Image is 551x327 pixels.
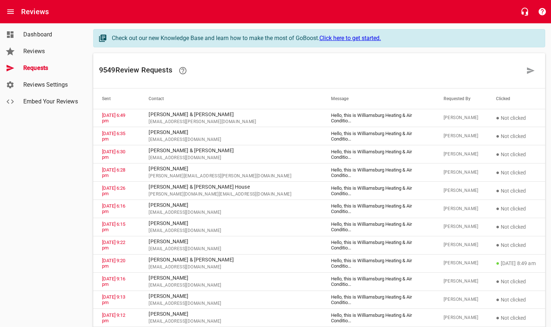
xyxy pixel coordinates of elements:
[444,296,479,303] span: [PERSON_NAME]
[149,264,314,271] span: [EMAIL_ADDRESS][DOMAIN_NAME]
[496,133,500,139] span: ●
[102,312,125,323] a: [DATE] 9:12 pm
[149,227,314,235] span: [EMAIL_ADDRESS][DOMAIN_NAME]
[23,80,79,89] span: Reviews Settings
[102,221,125,232] a: [DATE] 6:15 pm
[496,150,536,159] p: Not clicked
[496,241,500,248] span: ●
[322,109,435,127] td: Hello, this is Williamsburg Heating & Air Conditio ...
[496,169,500,176] span: ●
[322,200,435,218] td: Hello, this is Williamsburg Heating & Air Conditio ...
[496,277,536,286] p: Not clicked
[102,149,125,160] a: [DATE] 6:30 pm
[496,114,500,121] span: ●
[23,47,79,56] span: Reviews
[444,187,479,194] span: [PERSON_NAME]
[496,296,500,303] span: ●
[149,173,314,180] span: [PERSON_NAME][EMAIL_ADDRESS][PERSON_NAME][DOMAIN_NAME]
[322,88,435,109] th: Message
[444,278,479,285] span: [PERSON_NAME]
[496,204,536,213] p: Not clicked
[322,163,435,182] td: Hello, this is Williamsburg Heating & Air Conditio ...
[322,236,435,254] td: Hello, this is Williamsburg Heating & Air Conditio ...
[102,185,125,196] a: [DATE] 6:26 pm
[444,223,479,231] span: [PERSON_NAME]
[149,201,314,209] p: [PERSON_NAME]
[149,274,314,282] p: [PERSON_NAME]
[99,62,522,79] h6: 9549 Review Request s
[496,314,500,321] span: ●
[444,241,479,249] span: [PERSON_NAME]
[322,272,435,291] td: Hello, this is Williamsburg Heating & Air Conditio ...
[444,205,479,213] span: [PERSON_NAME]
[496,241,536,249] p: Not clicked
[322,145,435,163] td: Hello, this is Williamsburg Heating & Air Conditio ...
[140,88,322,109] th: Contact
[149,183,314,191] p: [PERSON_NAME] & [PERSON_NAME] House
[496,223,500,230] span: ●
[496,222,536,231] p: Not clicked
[102,276,125,287] a: [DATE] 9:16 pm
[496,132,536,141] p: Not clicked
[102,258,125,269] a: [DATE] 9:20 pm
[149,154,314,162] span: [EMAIL_ADDRESS][DOMAIN_NAME]
[496,168,536,177] p: Not clicked
[444,314,479,322] span: [PERSON_NAME]
[496,114,536,122] p: Not clicked
[149,147,314,154] p: [PERSON_NAME] & [PERSON_NAME]
[322,218,435,236] td: Hello, this is Williamsburg Heating & Air Conditio ...
[322,309,435,327] td: Hello, this is Williamsburg Heating & Air Conditio ...
[435,88,487,109] th: Requested By
[319,35,381,42] a: Click here to get started.
[102,240,125,251] a: [DATE] 9:22 pm
[444,260,479,267] span: [PERSON_NAME]
[149,136,314,143] span: [EMAIL_ADDRESS][DOMAIN_NAME]
[149,300,314,307] span: [EMAIL_ADDRESS][DOMAIN_NAME]
[112,34,538,43] div: Check out our new Knowledge Base and learn how to make the most of GoBoost.
[444,114,479,122] span: [PERSON_NAME]
[102,113,125,123] a: [DATE] 6:49 pm
[149,191,314,198] span: [PERSON_NAME][DOMAIN_NAME][EMAIL_ADDRESS][DOMAIN_NAME]
[496,205,500,212] span: ●
[149,209,314,216] span: [EMAIL_ADDRESS][DOMAIN_NAME]
[23,64,79,72] span: Requests
[487,88,545,109] th: Clicked
[149,282,314,289] span: [EMAIL_ADDRESS][DOMAIN_NAME]
[2,3,19,20] button: Open drawer
[444,151,479,158] span: [PERSON_NAME]
[534,3,551,20] button: Support Portal
[93,88,140,109] th: Sent
[522,62,539,79] a: Request a review
[149,256,314,264] p: [PERSON_NAME] & [PERSON_NAME]
[322,182,435,200] td: Hello, this is Williamsburg Heating & Air Conditio ...
[174,62,192,79] a: Learn how requesting reviews can improve your online presence
[516,3,534,20] button: Live Chat
[444,133,479,140] span: [PERSON_NAME]
[149,310,314,318] p: [PERSON_NAME]
[496,186,536,195] p: Not clicked
[496,278,500,285] span: ●
[322,254,435,272] td: Hello, this is Williamsburg Heating & Air Conditio ...
[496,259,536,268] p: [DATE] 8:49 am
[149,129,314,136] p: [PERSON_NAME]
[322,291,435,309] td: Hello, this is Williamsburg Heating & Air Conditio ...
[496,260,500,267] span: ●
[149,245,314,253] span: [EMAIL_ADDRESS][DOMAIN_NAME]
[102,131,125,142] a: [DATE] 6:35 pm
[149,318,314,325] span: [EMAIL_ADDRESS][DOMAIN_NAME]
[149,111,314,118] p: [PERSON_NAME] & [PERSON_NAME]
[496,187,500,194] span: ●
[149,292,314,300] p: [PERSON_NAME]
[149,165,314,173] p: [PERSON_NAME]
[23,97,79,106] span: Embed Your Reviews
[102,294,125,305] a: [DATE] 9:13 pm
[496,295,536,304] p: Not clicked
[102,167,125,178] a: [DATE] 6:28 pm
[23,30,79,39] span: Dashboard
[444,169,479,176] span: [PERSON_NAME]
[149,238,314,245] p: [PERSON_NAME]
[322,127,435,145] td: Hello, this is Williamsburg Heating & Air Conditio ...
[21,6,49,17] h6: Reviews
[496,151,500,158] span: ●
[149,220,314,227] p: [PERSON_NAME]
